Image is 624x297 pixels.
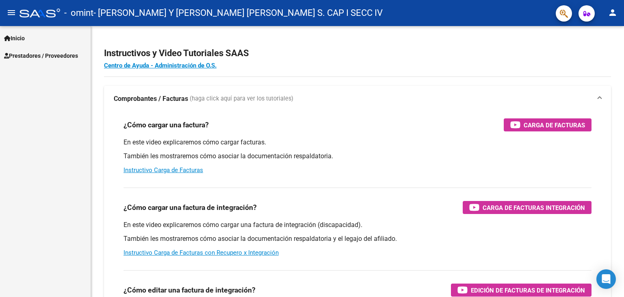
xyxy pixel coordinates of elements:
[123,284,256,296] h3: ¿Cómo editar una factura de integración?
[6,8,16,17] mat-icon: menu
[123,166,203,174] a: Instructivo Carga de Facturas
[608,8,617,17] mat-icon: person
[4,51,78,60] span: Prestadores / Proveedores
[596,269,616,289] div: Open Intercom Messenger
[104,46,611,61] h2: Instructivos y Video Tutoriales SAAS
[104,62,217,69] a: Centro de Ayuda - Administración de O.S.
[463,201,591,214] button: Carga de Facturas Integración
[451,284,591,297] button: Edición de Facturas de integración
[93,4,383,22] span: - [PERSON_NAME] Y [PERSON_NAME] [PERSON_NAME] S. CAP I SECC IV
[123,249,279,256] a: Instructivo Carga de Facturas con Recupero x Integración
[471,285,585,295] span: Edición de Facturas de integración
[104,86,611,112] mat-expansion-panel-header: Comprobantes / Facturas (haga click aquí para ver los tutoriales)
[504,118,591,131] button: Carga de Facturas
[524,120,585,130] span: Carga de Facturas
[123,234,591,243] p: También les mostraremos cómo asociar la documentación respaldatoria y el legajo del afiliado.
[483,203,585,213] span: Carga de Facturas Integración
[123,221,591,229] p: En este video explicaremos cómo cargar una factura de integración (discapacidad).
[123,202,257,213] h3: ¿Cómo cargar una factura de integración?
[190,94,293,103] span: (haga click aquí para ver los tutoriales)
[64,4,93,22] span: - omint
[123,152,591,161] p: También les mostraremos cómo asociar la documentación respaldatoria.
[123,119,209,131] h3: ¿Cómo cargar una factura?
[4,34,25,43] span: Inicio
[114,94,188,103] strong: Comprobantes / Facturas
[123,138,591,147] p: En este video explicaremos cómo cargar facturas.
